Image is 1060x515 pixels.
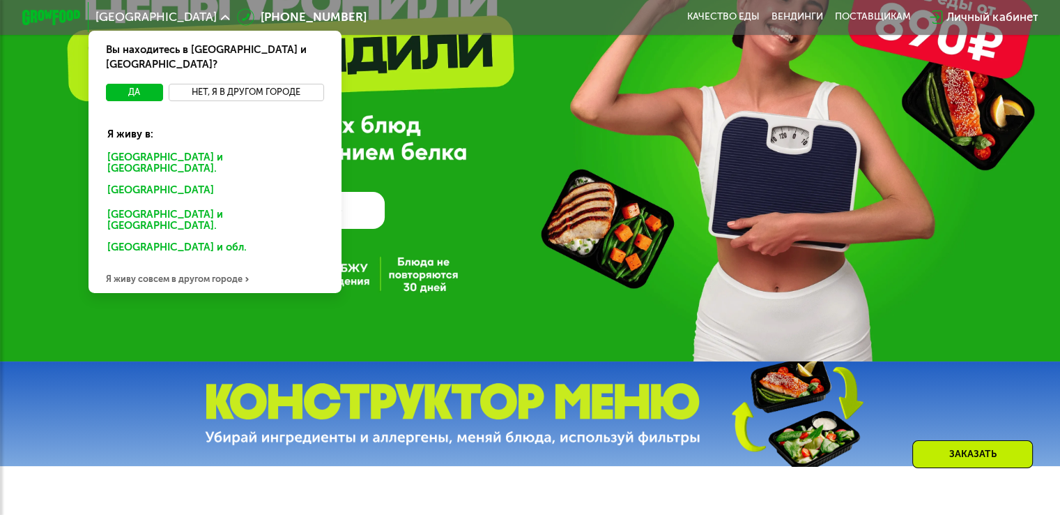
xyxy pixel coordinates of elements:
a: Вендинги [771,11,823,23]
button: Нет, я в другом городе [169,84,324,101]
div: Заказать [912,440,1033,468]
button: Да [106,84,162,101]
div: поставщикам [835,11,911,23]
div: [GEOGRAPHIC_DATA] [97,180,327,204]
div: [GEOGRAPHIC_DATA] и обл. [97,238,327,262]
a: Качество еды [687,11,760,23]
span: [GEOGRAPHIC_DATA] [95,11,217,23]
div: [GEOGRAPHIC_DATA] и [GEOGRAPHIC_DATA]. [97,148,332,179]
a: [PHONE_NUMBER] [237,8,367,26]
div: Я живу в: [97,115,332,142]
div: [GEOGRAPHIC_DATA] и [GEOGRAPHIC_DATA]. [97,205,332,236]
div: Личный кабинет [946,8,1038,26]
div: Я живу совсем в другом городе [89,264,341,293]
div: Вы находитесь в [GEOGRAPHIC_DATA] и [GEOGRAPHIC_DATA]? [89,31,341,84]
